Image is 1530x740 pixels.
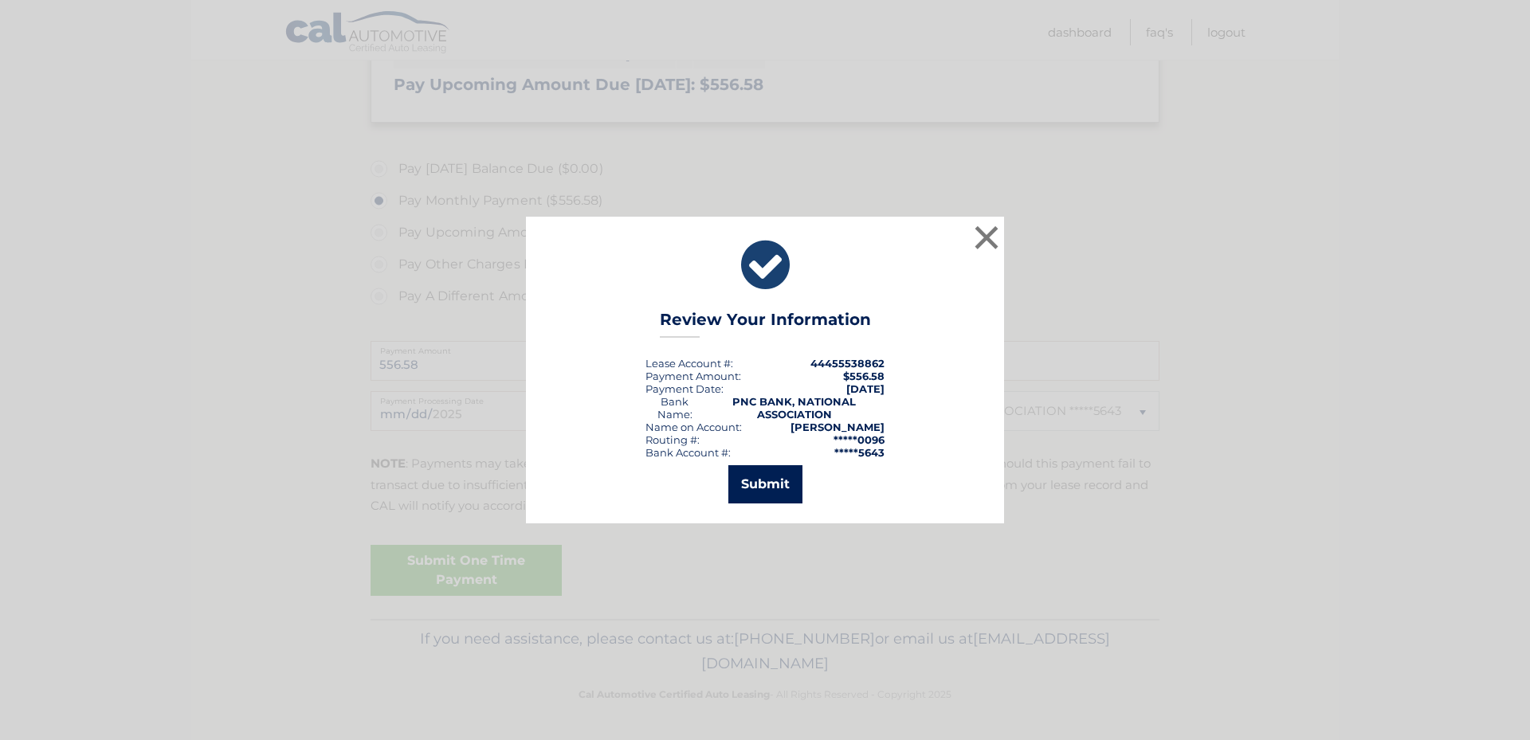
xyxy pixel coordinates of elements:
[645,421,742,433] div: Name on Account:
[660,310,871,338] h3: Review Your Information
[645,382,724,395] div: :
[645,357,733,370] div: Lease Account #:
[846,382,885,395] span: [DATE]
[728,465,802,503] button: Submit
[843,370,885,382] span: $556.58
[971,221,1002,253] button: ×
[645,433,700,446] div: Routing #:
[732,395,856,421] strong: PNC BANK, NATIONAL ASSOCIATION
[645,395,704,421] div: Bank Name:
[790,421,885,433] strong: [PERSON_NAME]
[645,446,731,459] div: Bank Account #:
[645,382,721,395] span: Payment Date
[645,370,741,382] div: Payment Amount:
[810,357,885,370] strong: 44455538862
